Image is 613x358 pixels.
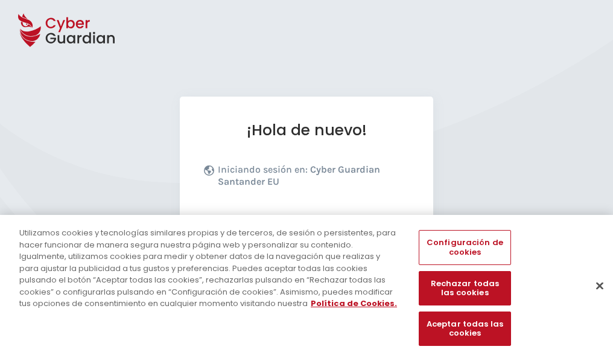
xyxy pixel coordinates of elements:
[586,272,613,299] button: Cerrar
[218,164,380,187] b: Cyber Guardian Santander EU
[419,230,510,264] button: Configuración de cookies, Abre el cuadro de diálogo del centro de preferencias.
[19,227,401,310] div: Utilizamos cookies y tecnologías similares propias y de terceros, de sesión o persistentes, para ...
[419,271,510,305] button: Rechazar todas las cookies
[204,121,409,139] h1: ¡Hola de nuevo!
[419,312,510,346] button: Aceptar todas las cookies
[311,298,397,309] a: Más información sobre su privacidad, se abre en una nueva pestaña
[218,164,406,194] p: Iniciando sesión en:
